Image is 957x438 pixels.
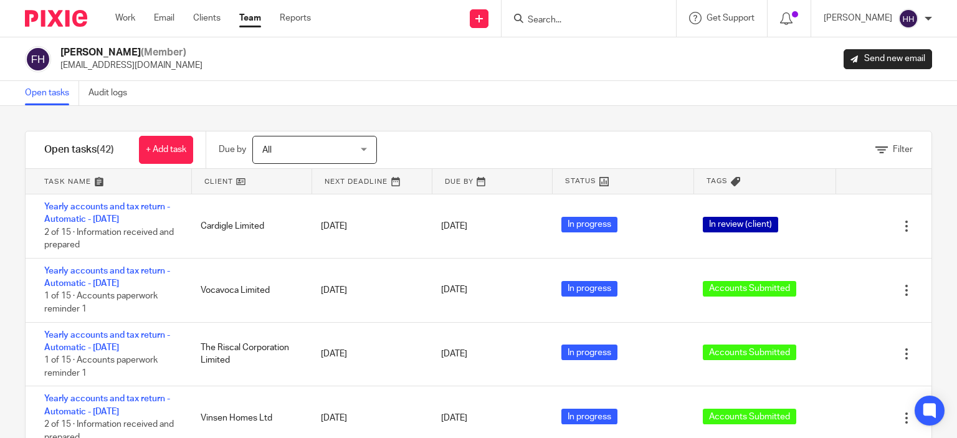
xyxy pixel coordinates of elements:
span: Tags [707,176,728,186]
span: [DATE] [441,222,467,231]
img: svg%3E [25,46,51,72]
span: In progress [561,281,617,297]
span: [DATE] [441,286,467,295]
span: (42) [97,145,114,155]
div: [DATE] [308,341,429,366]
img: svg%3E [898,9,918,29]
span: Get Support [707,14,755,22]
div: [DATE] [308,406,429,431]
div: [DATE] [308,278,429,303]
span: 2 of 15 · Information received and prepared [44,228,174,250]
div: [DATE] [308,214,429,239]
a: Work [115,12,135,24]
span: Accounts Submitted [703,281,796,297]
a: Yearly accounts and tax return - Automatic - [DATE] [44,394,170,416]
a: Open tasks [25,81,79,105]
input: Search [526,15,639,26]
div: Vocavoca Limited [188,278,308,303]
a: Team [239,12,261,24]
span: In progress [561,345,617,360]
a: + Add task [139,136,193,164]
span: In progress [561,217,617,232]
p: [PERSON_NAME] [824,12,892,24]
a: Audit logs [88,81,136,105]
span: Accounts Submitted [703,345,796,360]
span: Status [565,176,596,186]
a: Yearly accounts and tax return - Automatic - [DATE] [44,267,170,288]
p: [EMAIL_ADDRESS][DOMAIN_NAME] [60,59,202,72]
a: Yearly accounts and tax return - Automatic - [DATE] [44,331,170,352]
span: [DATE] [441,350,467,358]
span: In progress [561,409,617,424]
span: 1 of 15 · Accounts paperwork reminder 1 [44,356,158,378]
a: Reports [280,12,311,24]
span: (Member) [141,47,186,57]
a: Clients [193,12,221,24]
span: All [262,146,272,155]
div: Cardigle Limited [188,214,308,239]
img: Pixie [25,10,87,27]
a: Yearly accounts and tax return - Automatic - [DATE] [44,202,170,224]
div: Vinsen Homes Ltd [188,406,308,431]
span: Filter [893,145,913,154]
h2: [PERSON_NAME] [60,46,202,59]
span: In review (client) [703,217,778,232]
span: 1 of 15 · Accounts paperwork reminder 1 [44,292,158,314]
p: Due by [219,143,246,156]
span: Accounts Submitted [703,409,796,424]
h1: Open tasks [44,143,114,156]
a: Send new email [844,49,932,69]
div: The Riscal Corporation Limited [188,335,308,373]
span: [DATE] [441,414,467,422]
a: Email [154,12,174,24]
